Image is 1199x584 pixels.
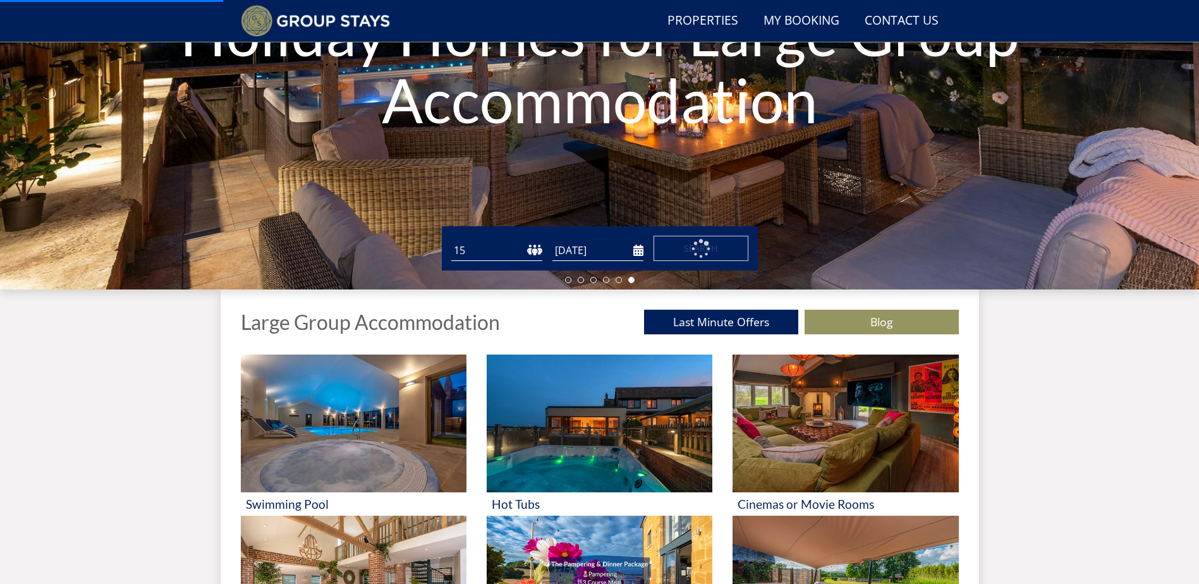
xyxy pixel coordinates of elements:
h1: Large Group Accommodation [241,311,500,333]
span: Search [684,242,718,254]
a: Blog [805,310,959,334]
h3: Cinemas or Movie Rooms [738,497,953,511]
a: 'Swimming Pool' - Large Group Accommodation Holiday Ideas Swimming Pool [241,355,466,516]
img: 'Cinemas or Movie Rooms' - Large Group Accommodation Holiday Ideas [733,355,958,492]
a: My Booking [758,7,844,35]
img: 'Swimming Pool' - Large Group Accommodation Holiday Ideas [241,355,466,492]
a: Contact Us [860,7,944,35]
img: 'Hot Tubs' - Large Group Accommodation Holiday Ideas [487,355,712,492]
a: Last Minute Offers [644,310,798,334]
button: Search [654,236,748,261]
input: Arrival Date [552,240,643,261]
h3: Hot Tubs [492,497,707,511]
a: Properties [662,7,743,35]
h3: Swimming Pool [246,497,461,511]
a: 'Hot Tubs' - Large Group Accommodation Holiday Ideas Hot Tubs [487,355,712,516]
a: 'Cinemas or Movie Rooms' - Large Group Accommodation Holiday Ideas Cinemas or Movie Rooms [733,355,958,516]
img: Group Stays [241,5,391,37]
